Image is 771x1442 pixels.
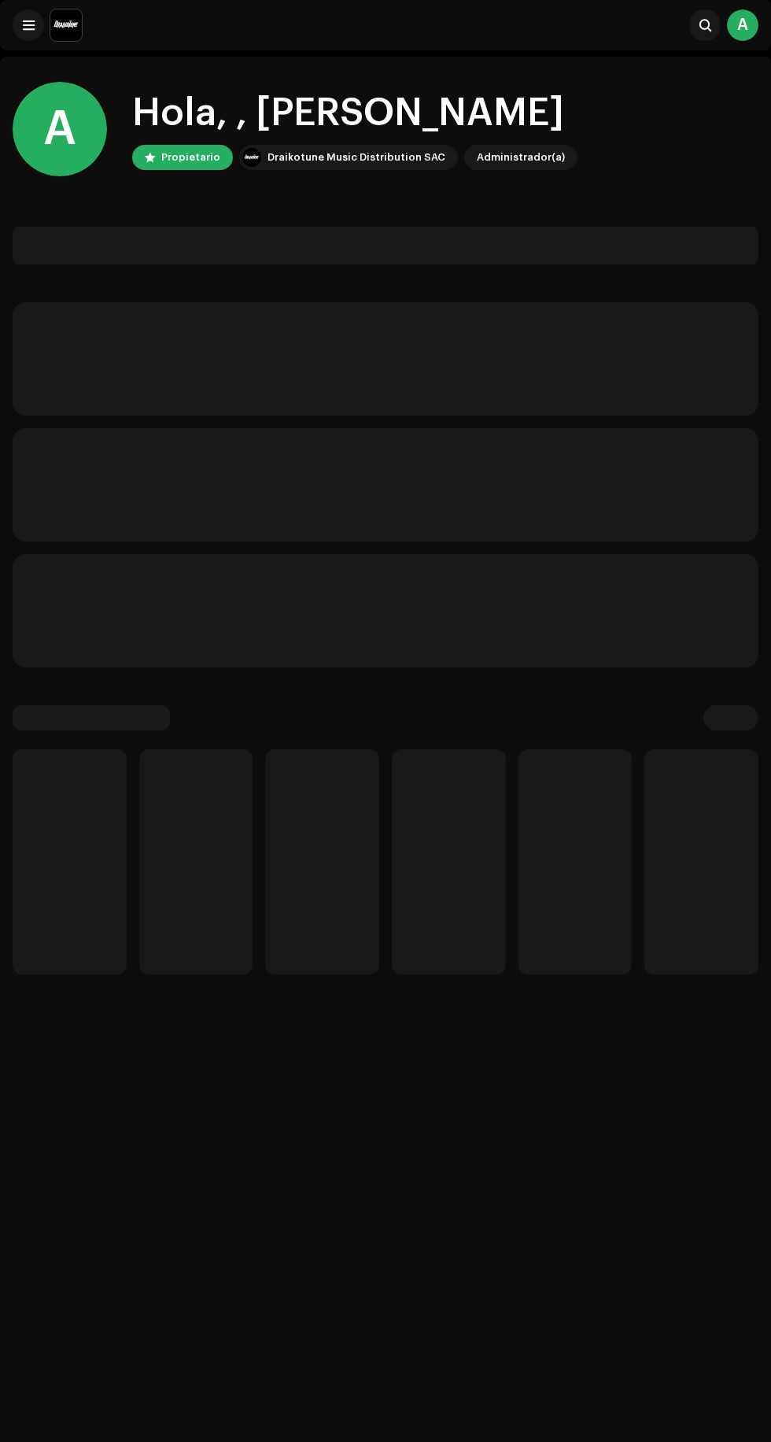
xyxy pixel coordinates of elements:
div: A [13,82,107,176]
img: 10370c6a-d0e2-4592-b8a2-38f444b0ca44 [50,9,82,41]
div: Draikotune Music Distribution SAC [267,148,445,167]
div: Propietario [161,148,220,167]
div: Hola, , [PERSON_NAME] [132,88,577,139]
div: Administrador(a) [477,148,565,167]
img: 10370c6a-d0e2-4592-b8a2-38f444b0ca44 [242,148,261,167]
div: A [727,9,758,41]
